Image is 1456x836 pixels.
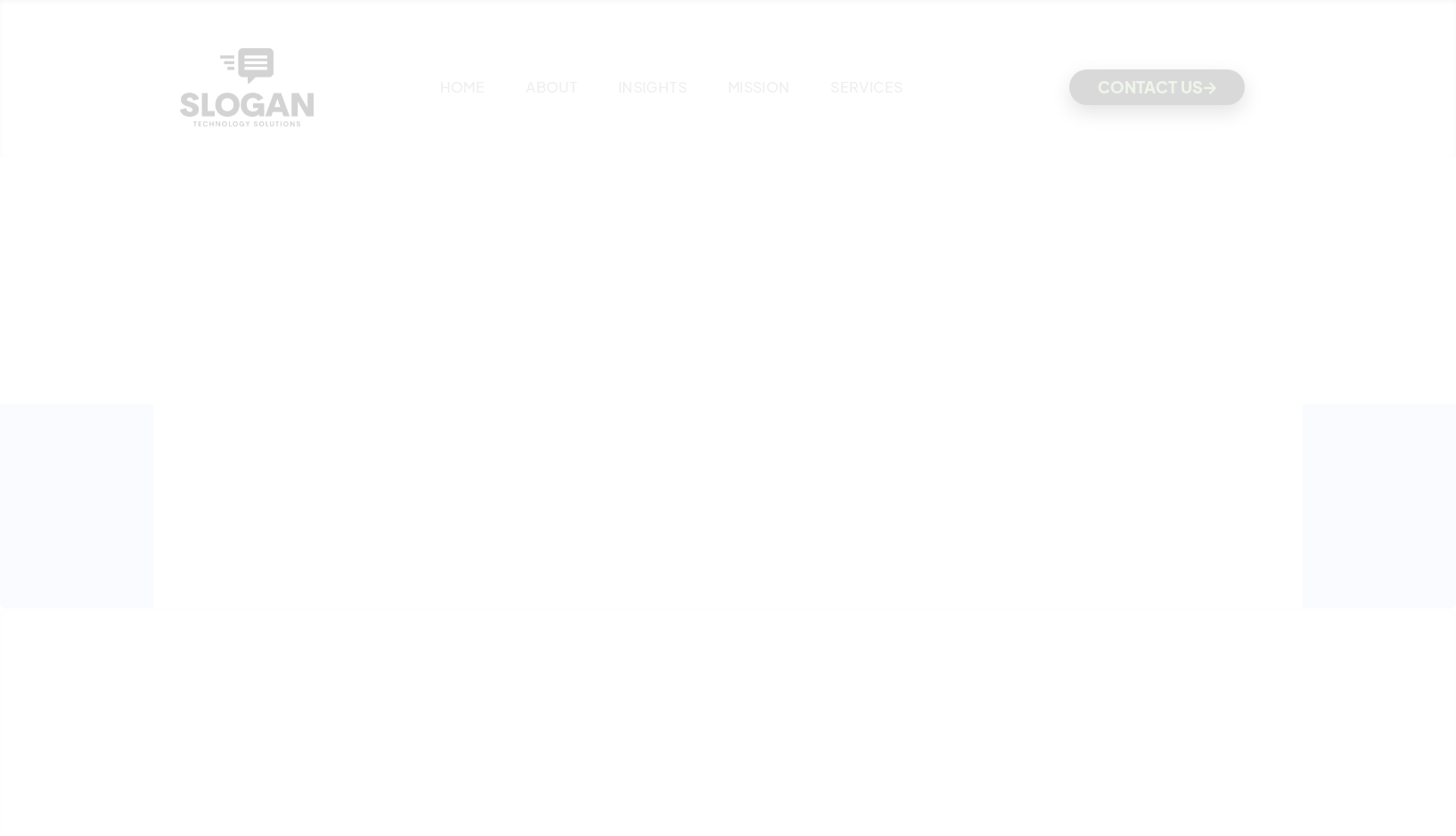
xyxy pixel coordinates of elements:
[526,77,577,96] a: ABOUT
[1204,82,1216,93] span: 
[830,77,903,96] a: SERVICES
[440,77,485,96] a: HOME
[728,77,790,96] a: MISSION
[1069,69,1245,105] a: CONTACT US
[618,77,687,96] a: INSIGHTS
[176,44,318,131] a: home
